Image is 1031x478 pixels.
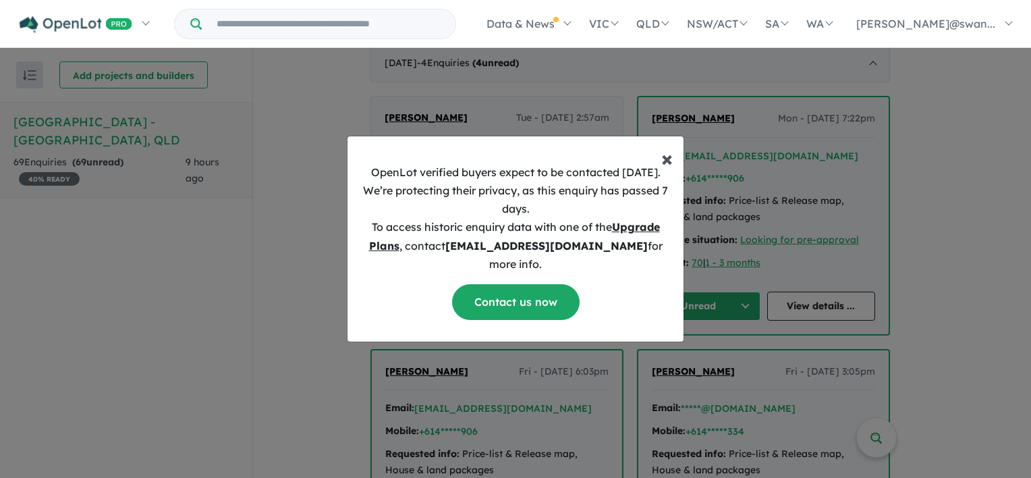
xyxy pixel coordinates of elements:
[856,17,995,30] span: [PERSON_NAME]@swan...
[358,163,673,273] p: OpenLot verified buyers expect to be contacted [DATE]. We’re protecting their privacy, as this en...
[204,9,453,38] input: Try estate name, suburb, builder or developer
[445,239,648,253] b: [EMAIL_ADDRESS][DOMAIN_NAME]
[452,284,580,320] a: Contact us now
[661,144,673,171] span: ×
[20,16,132,33] img: Openlot PRO Logo White
[369,220,660,252] u: Upgrade Plans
